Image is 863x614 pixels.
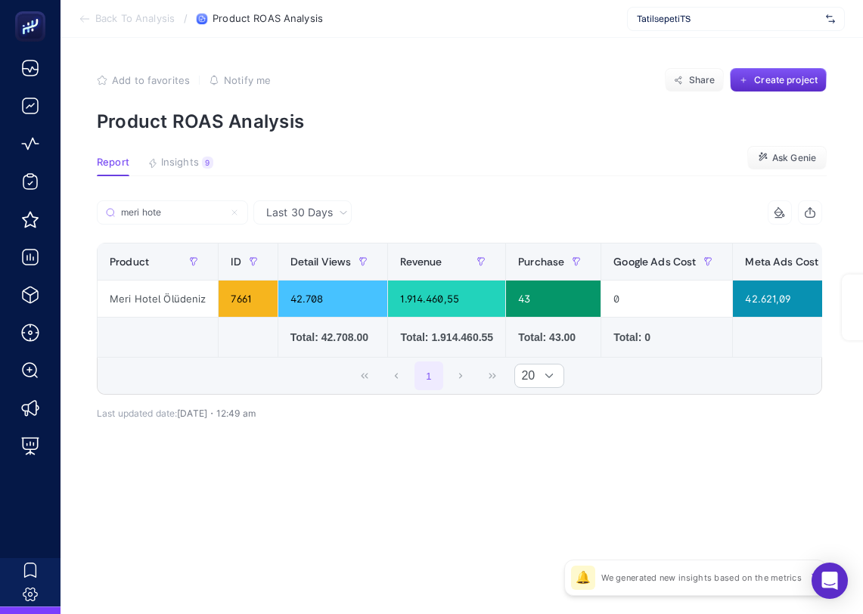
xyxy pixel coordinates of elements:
span: Revenue [400,256,442,268]
div: 9 [202,157,213,169]
div: Total: 0 [613,330,720,345]
div: Total: 1.914.460.55 [400,330,493,345]
span: Rows per page [515,364,535,387]
div: Open Intercom Messenger [812,563,848,599]
button: Notify me [209,74,271,86]
span: Add to favorites [112,74,190,86]
span: Google Ads Cost [613,256,696,268]
span: Product ROAS Analysis [213,13,323,25]
button: Share [665,68,724,92]
div: 7661 [219,281,277,317]
span: Purchase [518,256,564,268]
div: Meri Hotel Ölüdeniz [98,281,218,317]
span: Last updated date: [97,408,177,419]
p: Product ROAS Analysis [97,110,827,132]
span: [DATE]・12:49 am [177,408,256,419]
span: / [184,12,188,24]
span: Share [689,74,716,86]
span: Insights [161,157,199,169]
input: Search [121,207,224,219]
div: Total: 42.708.00 [290,330,376,345]
span: Ask Genie [772,152,816,164]
div: 1.914.460,55 [388,281,505,317]
div: 0 [601,281,732,317]
div: Last 30 Days [97,225,822,419]
div: Total: 43.00 [518,330,588,345]
span: Report [97,157,129,169]
span: Product [110,256,149,268]
span: ID [231,256,241,268]
img: svg%3e [826,11,835,26]
button: Ask Genie [747,146,827,170]
span: Meta Ads Cost [745,256,818,268]
div: 43 [506,281,601,317]
span: Last 30 Days [266,205,333,220]
button: 1 [414,361,443,390]
div: 42.708 [278,281,388,317]
span: Notify me [224,74,271,86]
button: Add to favorites [97,74,190,86]
span: Create project [754,74,818,86]
div: 42.621,09 [733,281,855,317]
span: Back To Analysis [95,13,175,25]
span: Detail Views [290,256,352,268]
button: Create project [730,68,827,92]
span: TatilsepetiTS [637,13,820,25]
